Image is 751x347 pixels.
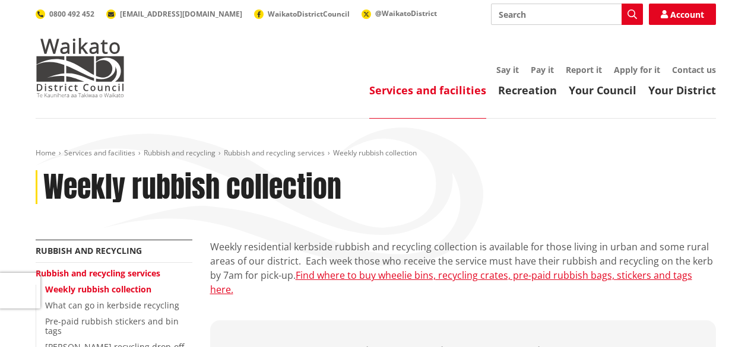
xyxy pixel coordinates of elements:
[45,300,179,311] a: What can go in kerbside recycling
[369,83,486,97] a: Services and facilities
[45,316,179,337] a: Pre-paid rubbish stickers and bin tags
[566,64,602,75] a: Report it
[614,64,660,75] a: Apply for it
[36,148,716,158] nav: breadcrumb
[224,148,325,158] a: Rubbish and recycling services
[531,64,554,75] a: Pay it
[210,240,716,297] p: Weekly residential kerbside rubbish and recycling collection is available for those living in urb...
[64,148,135,158] a: Services and facilities
[496,64,519,75] a: Say it
[649,4,716,25] a: Account
[268,9,350,19] span: WaikatoDistrictCouncil
[210,269,692,296] a: Find where to buy wheelie bins, recycling crates, pre-paid rubbish bags, stickers and tags here.
[491,4,643,25] input: Search input
[36,38,125,97] img: Waikato District Council - Te Kaunihera aa Takiwaa o Waikato
[49,9,94,19] span: 0800 492 452
[333,148,417,158] span: Weekly rubbish collection
[120,9,242,19] span: [EMAIL_ADDRESS][DOMAIN_NAME]
[362,8,437,18] a: @WaikatoDistrict
[106,9,242,19] a: [EMAIL_ADDRESS][DOMAIN_NAME]
[36,148,56,158] a: Home
[43,170,341,205] h1: Weekly rubbish collection
[569,83,636,97] a: Your Council
[498,83,557,97] a: Recreation
[672,64,716,75] a: Contact us
[648,83,716,97] a: Your District
[375,8,437,18] span: @WaikatoDistrict
[36,9,94,19] a: 0800 492 452
[254,9,350,19] a: WaikatoDistrictCouncil
[144,148,216,158] a: Rubbish and recycling
[36,245,142,256] a: Rubbish and recycling
[45,284,151,295] a: Weekly rubbish collection
[36,268,160,279] a: Rubbish and recycling services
